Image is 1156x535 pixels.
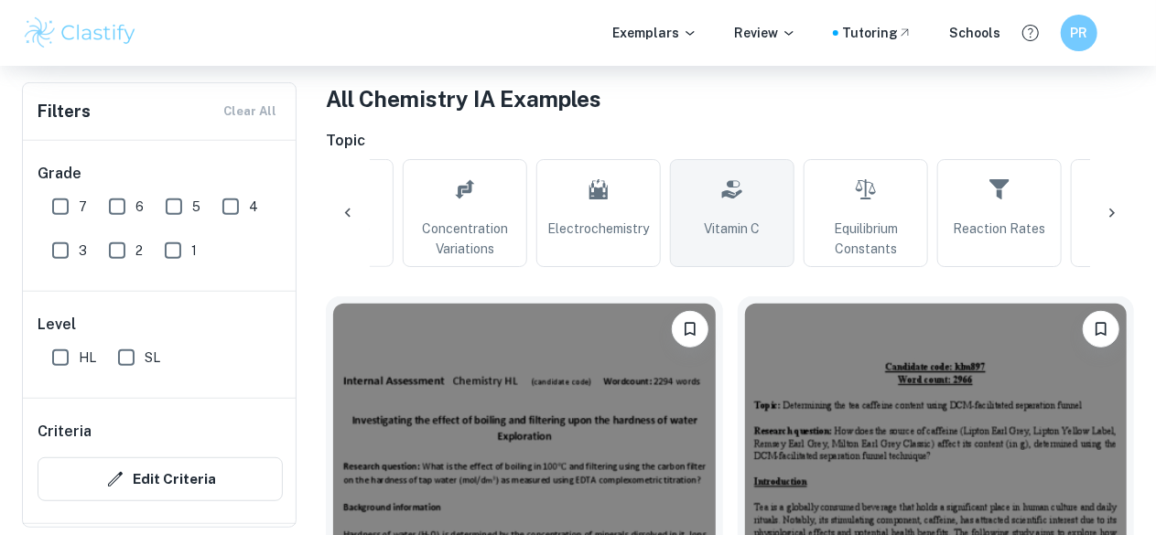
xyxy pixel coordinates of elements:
[672,311,708,348] button: Bookmark
[79,241,87,261] span: 3
[38,457,283,501] button: Edit Criteria
[548,219,650,239] span: Electrochemistry
[249,197,258,217] span: 4
[1083,311,1119,348] button: Bookmark
[22,15,138,51] img: Clastify logo
[954,219,1046,239] span: Reaction Rates
[411,219,519,259] span: Concentration Variations
[842,23,913,43] a: Tutoring
[38,314,283,336] h6: Level
[949,23,1000,43] a: Schools
[734,23,796,43] p: Review
[145,348,160,368] span: SL
[612,23,697,43] p: Exemplars
[326,130,1134,152] h6: Topic
[38,421,92,443] h6: Criteria
[1061,15,1097,51] button: PR
[1015,17,1046,48] button: Help and Feedback
[79,197,87,217] span: 7
[326,82,1134,115] h1: All Chemistry IA Examples
[812,219,920,259] span: Equilibrium Constants
[38,163,283,185] h6: Grade
[135,197,144,217] span: 6
[705,219,761,239] span: Vitamin C
[1069,23,1090,43] h6: PR
[191,241,197,261] span: 1
[38,99,91,124] h6: Filters
[135,241,143,261] span: 2
[79,348,96,368] span: HL
[192,197,200,217] span: 5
